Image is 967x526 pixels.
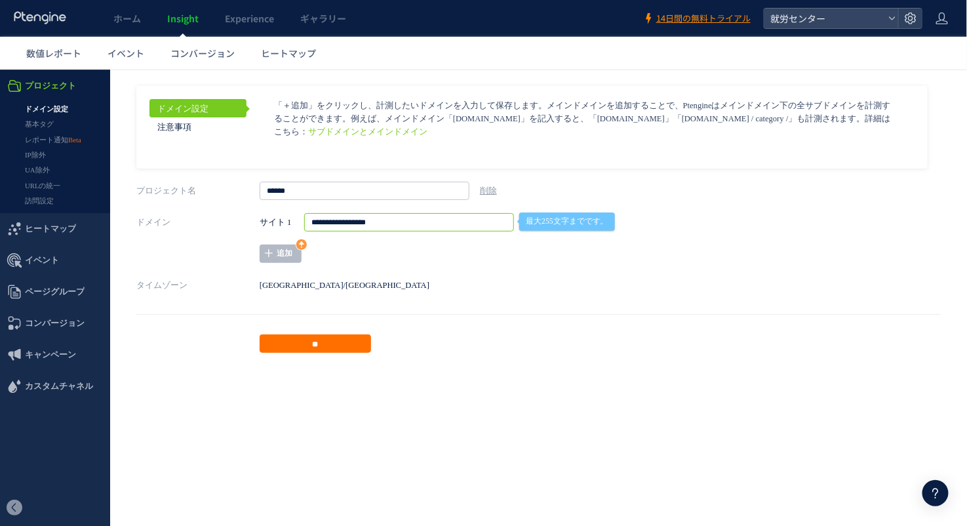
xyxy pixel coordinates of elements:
a: ドメイン設定 [149,30,247,48]
span: カスタムチャネル [25,301,93,333]
span: コンバージョン [170,47,235,60]
span: [GEOGRAPHIC_DATA]/[GEOGRAPHIC_DATA] [260,211,429,220]
span: イベント [25,175,59,207]
span: ホーム [113,12,141,25]
a: サブドメインとメインドメイン [308,58,427,67]
span: 最大255文字までです。 [519,143,614,161]
span: プロジェクト [25,1,76,32]
p: 「＋追加」をクリックし、計測したいドメインを入力して保存します。メインドメインを追加することで、Ptengineはメインドメイン下の全サブドメインを計測することができます。例えば、メインドメイン... [274,30,892,69]
span: ヒートマップ [25,144,76,175]
label: プロジェクト名 [136,112,260,131]
label: タイムゾーン [136,207,260,225]
strong: サイト 1 [260,144,291,162]
span: 就労センター [766,9,883,28]
span: 数値レポート [26,47,81,60]
a: 注意事項 [149,48,247,66]
span: イベント [108,47,144,60]
span: Insight [167,12,199,25]
a: 削除 [480,117,497,126]
span: ページグループ [25,207,85,238]
span: Experience [225,12,274,25]
span: ギャラリー [300,12,346,25]
label: ドメイン [136,144,260,162]
a: 追加 [260,175,302,193]
span: コンバージョン [25,238,85,270]
span: 14日間の無料トライアル [656,12,751,25]
a: 14日間の無料トライアル [643,12,751,25]
span: キャンペーン [25,270,76,301]
span: ヒートマップ [261,47,316,60]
